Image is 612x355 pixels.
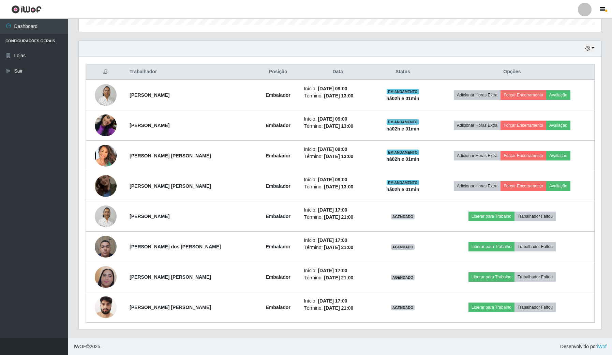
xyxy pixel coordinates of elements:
[501,121,546,130] button: Forçar Encerramento
[304,183,372,190] li: Término:
[95,106,117,145] img: 1704842067547.jpeg
[318,86,347,91] time: [DATE] 09:00
[304,214,372,221] li: Término:
[95,145,117,167] img: 1712344529045.jpeg
[95,253,117,301] img: 1739383182576.jpeg
[304,176,372,183] li: Início:
[304,274,372,281] li: Término:
[318,237,347,243] time: [DATE] 17:00
[597,344,607,349] a: iWof
[318,146,347,152] time: [DATE] 09:00
[324,93,353,98] time: [DATE] 13:00
[266,183,290,189] strong: Embalador
[256,64,300,80] th: Posição
[387,150,419,155] span: EM ANDAMENTO
[11,5,42,14] img: CoreUI Logo
[130,92,169,98] strong: [PERSON_NAME]
[324,123,353,129] time: [DATE] 13:00
[95,202,117,231] img: 1675303307649.jpeg
[468,212,514,221] button: Liberar para Trabalho
[514,303,556,312] button: Trabalhador Faltou
[130,183,211,189] strong: [PERSON_NAME] [PERSON_NAME]
[125,64,256,80] th: Trabalhador
[318,207,347,213] time: [DATE] 17:00
[300,64,376,80] th: Data
[130,244,221,249] strong: [PERSON_NAME] dos [PERSON_NAME]
[130,214,169,219] strong: [PERSON_NAME]
[560,343,607,350] span: Desenvolvido por
[304,146,372,153] li: Início:
[304,244,372,251] li: Término:
[324,214,353,220] time: [DATE] 21:00
[514,242,556,251] button: Trabalhador Faltou
[468,303,514,312] button: Liberar para Trabalho
[95,80,117,109] img: 1675303307649.jpeg
[501,151,546,160] button: Forçar Encerramento
[501,181,546,191] button: Forçar Encerramento
[324,154,353,159] time: [DATE] 13:00
[546,121,570,130] button: Avaliação
[501,90,546,100] button: Forçar Encerramento
[468,272,514,282] button: Liberar para Trabalho
[304,237,372,244] li: Início:
[387,89,419,94] span: EM ANDAMENTO
[266,153,290,158] strong: Embalador
[130,123,169,128] strong: [PERSON_NAME]
[391,275,415,280] span: AGENDADO
[391,244,415,250] span: AGENDADO
[391,214,415,219] span: AGENDADO
[130,153,211,158] strong: [PERSON_NAME] [PERSON_NAME]
[546,90,570,100] button: Avaliação
[318,268,347,273] time: [DATE] 17:00
[318,116,347,122] time: [DATE] 09:00
[387,119,419,125] span: EM ANDAMENTO
[454,181,501,191] button: Adicionar Horas Extra
[324,245,353,250] time: [DATE] 21:00
[304,305,372,312] li: Término:
[454,90,501,100] button: Adicionar Horas Extra
[304,153,372,160] li: Término:
[74,343,102,350] span: © 2025 .
[318,177,347,182] time: [DATE] 09:00
[304,123,372,130] li: Término:
[304,92,372,99] li: Término:
[514,272,556,282] button: Trabalhador Faltou
[266,92,290,98] strong: Embalador
[95,167,117,205] img: 1756742293072.jpeg
[95,293,117,322] img: 1753109015697.jpeg
[304,297,372,305] li: Início:
[386,156,419,162] strong: há 02 h e 01 min
[454,121,501,130] button: Adicionar Horas Extra
[130,274,211,280] strong: [PERSON_NAME] [PERSON_NAME]
[386,187,419,192] strong: há 02 h e 01 min
[304,115,372,123] li: Início:
[95,232,117,261] img: 1758632376156.jpeg
[324,275,353,280] time: [DATE] 21:00
[386,96,419,101] strong: há 02 h e 01 min
[546,181,570,191] button: Avaliação
[324,305,353,311] time: [DATE] 21:00
[318,298,347,304] time: [DATE] 17:00
[304,267,372,274] li: Início:
[324,184,353,189] time: [DATE] 13:00
[74,344,86,349] span: IWOF
[266,274,290,280] strong: Embalador
[130,305,211,310] strong: [PERSON_NAME] [PERSON_NAME]
[266,244,290,249] strong: Embalador
[546,151,570,160] button: Avaliação
[266,305,290,310] strong: Embalador
[430,64,595,80] th: Opções
[454,151,501,160] button: Adicionar Horas Extra
[386,126,419,132] strong: há 02 h e 01 min
[387,180,419,185] span: EM ANDAMENTO
[266,214,290,219] strong: Embalador
[514,212,556,221] button: Trabalhador Faltou
[468,242,514,251] button: Liberar para Trabalho
[304,85,372,92] li: Início:
[266,123,290,128] strong: Embalador
[304,206,372,214] li: Início:
[376,64,430,80] th: Status
[391,305,415,310] span: AGENDADO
